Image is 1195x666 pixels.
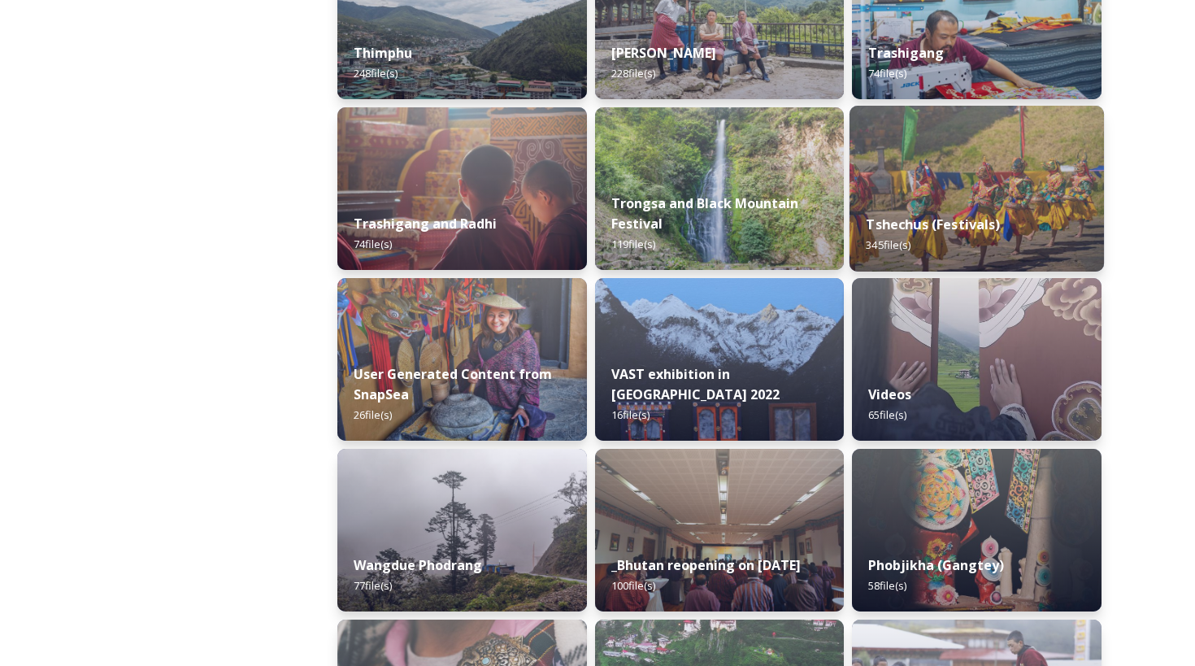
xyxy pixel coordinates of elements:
span: 74 file(s) [868,66,906,81]
span: 26 file(s) [354,407,392,422]
img: 0FDA4458-C9AB-4E2F-82A6-9DC136F7AE71.jpeg [337,278,587,441]
strong: Wangdue Phodrang [354,556,482,574]
span: 100 file(s) [611,578,655,593]
img: Trashigang%2520and%2520Rangjung%2520060723%2520by%2520Amp%2520Sripimanwat-32.jpg [337,107,587,270]
strong: Phobjikha (Gangtey) [868,556,1004,574]
strong: VAST exhibition in [GEOGRAPHIC_DATA] 2022 [611,365,780,403]
img: DSC00319.jpg [595,449,845,612]
strong: Thimphu [354,44,412,62]
img: Phobjika%2520by%2520Matt%2520Dutile2.jpg [852,449,1102,612]
span: 77 file(s) [354,578,392,593]
span: 16 file(s) [611,407,650,422]
img: 2022-10-01%252018.12.56.jpg [595,107,845,270]
strong: Trashigang [868,44,944,62]
strong: _Bhutan reopening on [DATE] [611,556,801,574]
span: 58 file(s) [868,578,906,593]
img: VAST%2520Bhutan%2520art%2520exhibition%2520in%2520Brussels3.jpg [595,278,845,441]
img: Textile.jpg [852,278,1102,441]
strong: User Generated Content from SnapSea [354,365,552,403]
span: 74 file(s) [354,237,392,251]
span: 65 file(s) [868,407,906,422]
span: 228 file(s) [611,66,655,81]
span: 345 file(s) [867,237,911,252]
strong: [PERSON_NAME] [611,44,716,62]
span: 248 file(s) [354,66,398,81]
strong: Trongsa and Black Mountain Festival [611,194,798,233]
img: 2022-10-01%252016.15.46.jpg [337,449,587,612]
img: Dechenphu%2520Festival14.jpg [850,106,1104,272]
span: 119 file(s) [611,237,655,251]
strong: Tshechus (Festivals) [867,215,1001,233]
strong: Videos [868,385,911,403]
strong: Trashigang and Radhi [354,215,497,233]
